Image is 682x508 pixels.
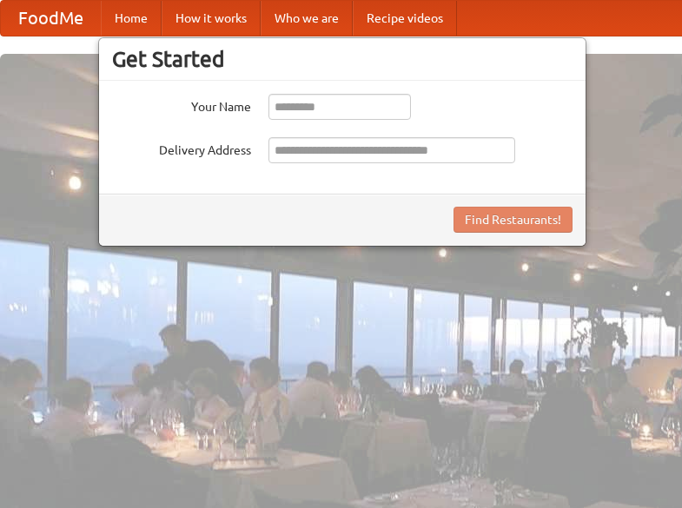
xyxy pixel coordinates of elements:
[112,94,251,115] label: Your Name
[353,1,457,36] a: Recipe videos
[101,1,162,36] a: Home
[162,1,261,36] a: How it works
[454,207,573,233] button: Find Restaurants!
[261,1,353,36] a: Who we are
[1,1,101,36] a: FoodMe
[112,137,251,159] label: Delivery Address
[112,46,573,72] h3: Get Started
